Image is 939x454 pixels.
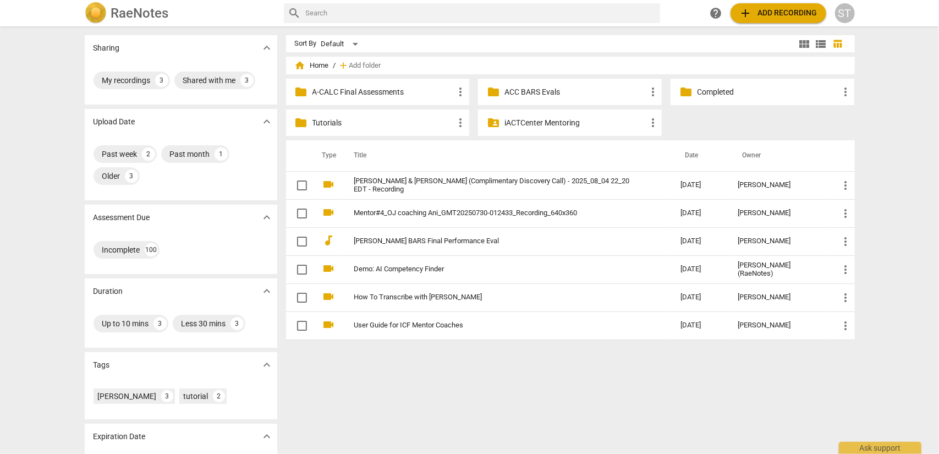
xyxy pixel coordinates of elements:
[183,75,236,86] div: Shared with me
[354,321,641,330] a: User Guide for ICF Mentor Coaches
[322,290,336,303] span: videocam
[230,317,244,330] div: 3
[125,169,138,183] div: 3
[85,2,275,24] a: LogoRaeNotes
[672,199,729,227] td: [DATE]
[314,140,341,171] th: Type
[240,74,254,87] div: 3
[738,237,822,245] div: [PERSON_NAME]
[672,255,729,283] td: [DATE]
[288,7,301,20] span: search
[259,113,275,130] button: Show more
[454,85,467,99] span: more_vert
[697,86,839,98] p: Completed
[349,62,381,70] span: Add folder
[321,35,362,53] div: Default
[295,85,308,99] span: folder
[797,36,813,52] button: Tile view
[182,318,226,329] div: Less 30 mins
[354,265,641,274] a: Demo: AI Competency Finder
[832,39,843,49] span: table_chart
[312,117,454,129] p: Tutorials
[259,209,275,226] button: Show more
[312,86,454,98] p: A-CALC Final Assessments
[94,431,146,442] p: Expiration Date
[322,318,336,331] span: videocam
[259,357,275,373] button: Show more
[706,3,726,23] a: Help
[839,442,921,454] div: Ask support
[213,390,225,402] div: 2
[738,261,822,278] div: [PERSON_NAME] (RaeNotes)
[102,75,151,86] div: My recordings
[672,283,729,311] td: [DATE]
[260,430,273,443] span: expand_more
[839,207,853,220] span: more_vert
[738,321,822,330] div: [PERSON_NAME]
[839,235,853,248] span: more_vert
[354,237,641,245] a: [PERSON_NAME] BARS Final Performance Eval
[815,37,828,51] span: view_list
[260,358,273,371] span: expand_more
[504,86,646,98] p: ACC BARS Evals
[454,116,467,129] span: more_vert
[295,60,329,71] span: Home
[94,212,150,223] p: Assessment Due
[161,390,173,402] div: 3
[710,7,723,20] span: help
[322,206,336,219] span: videocam
[102,318,149,329] div: Up to 10 mins
[739,7,753,20] span: add
[672,227,729,255] td: [DATE]
[215,147,228,161] div: 1
[260,285,273,298] span: expand_more
[94,116,135,128] p: Upload Date
[646,116,660,129] span: more_vert
[260,41,273,54] span: expand_more
[739,7,817,20] span: Add recording
[155,74,168,87] div: 3
[333,62,336,70] span: /
[354,209,641,217] a: Mentor#4_OJ coaching Ani_GMT20250730-012433_Recording_640x360
[338,60,349,71] span: add
[102,244,140,255] div: Incomplete
[487,85,500,99] span: folder
[295,116,308,129] span: folder
[259,283,275,299] button: Show more
[170,149,210,160] div: Past month
[322,234,336,247] span: audiotrack
[260,211,273,224] span: expand_more
[94,42,120,54] p: Sharing
[672,140,729,171] th: Date
[813,36,830,52] button: List view
[322,178,336,191] span: videocam
[839,319,853,332] span: more_vert
[322,262,336,275] span: videocam
[259,40,275,56] button: Show more
[295,40,317,48] div: Sort By
[85,2,107,24] img: Logo
[729,140,831,171] th: Owner
[679,85,693,99] span: folder
[672,171,729,199] td: [DATE]
[94,286,123,297] p: Duration
[142,147,155,161] div: 2
[94,359,110,371] p: Tags
[731,3,826,23] button: Upload
[259,428,275,445] button: Show more
[145,243,158,256] div: 100
[295,60,306,71] span: home
[672,311,729,340] td: [DATE]
[153,317,167,330] div: 3
[738,209,822,217] div: [PERSON_NAME]
[835,3,855,23] button: ST
[646,85,660,99] span: more_vert
[98,391,157,402] div: [PERSON_NAME]
[839,291,853,304] span: more_vert
[260,115,273,128] span: expand_more
[102,171,120,182] div: Older
[738,293,822,302] div: [PERSON_NAME]
[354,177,641,194] a: [PERSON_NAME] & [PERSON_NAME] (Complimentary Discovery Call) - 2025_08_04 22_20 EDT - Recording
[839,85,852,99] span: more_vert
[839,179,853,192] span: more_vert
